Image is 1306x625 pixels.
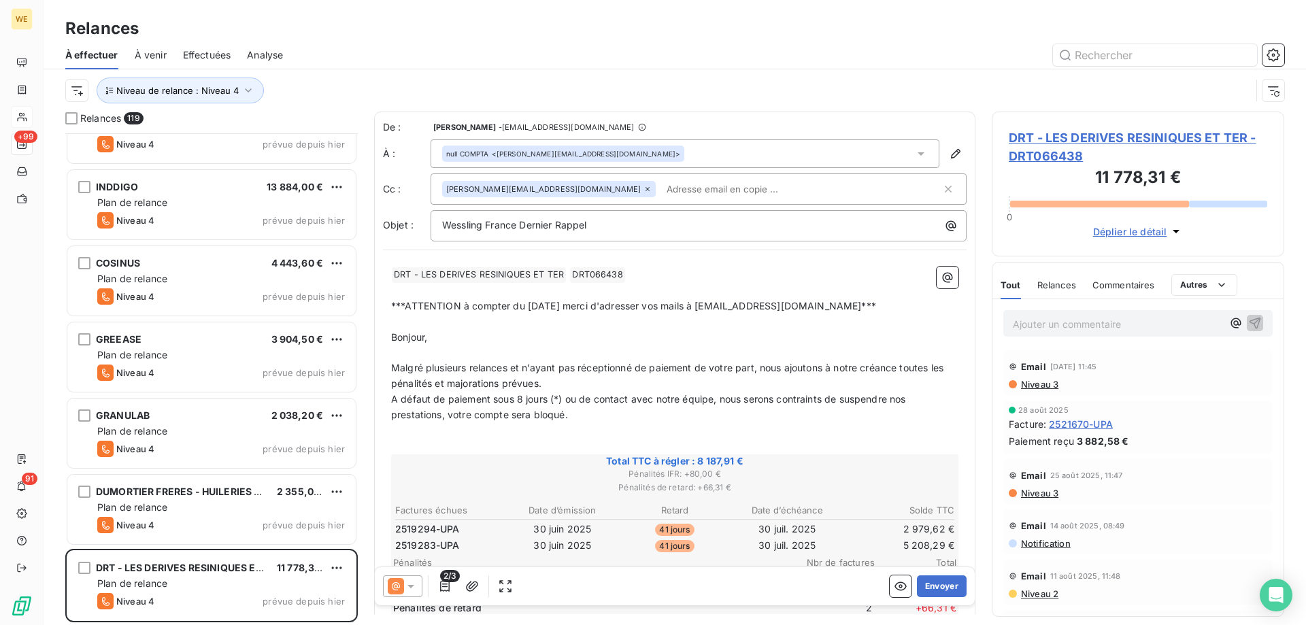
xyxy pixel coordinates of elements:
[263,215,345,226] span: prévue depuis hier
[97,197,167,208] span: Plan de relance
[65,48,118,62] span: À effectuer
[655,540,694,552] span: 41 jours
[661,179,818,199] input: Adresse email en copie ...
[507,503,618,518] th: Date d’émission
[1050,471,1123,479] span: 25 août 2025, 11:47
[1050,522,1125,530] span: 14 août 2025, 08:49
[393,482,956,494] span: Pénalités de retard : + 66,31 €
[570,267,624,283] span: DRT066438
[116,520,154,530] span: Niveau 4
[383,120,431,134] span: De :
[263,520,345,530] span: prévue depuis hier
[1007,212,1012,222] span: 0
[793,557,875,568] span: Nbr de factures
[1021,361,1046,372] span: Email
[1089,224,1188,239] button: Déplier le détail
[116,85,239,96] span: Niveau de relance : Niveau 4
[395,522,460,536] span: 2519294-UPA
[446,185,641,193] span: [PERSON_NAME][EMAIL_ADDRESS][DOMAIN_NAME]
[917,575,967,597] button: Envoyer
[97,425,167,437] span: Plan de relance
[124,112,143,124] span: 119
[1092,280,1155,290] span: Commentaires
[1021,571,1046,581] span: Email
[1001,280,1021,290] span: Tout
[393,454,956,468] span: Total TTC à régler : 8 187,91 €
[1077,434,1129,448] span: 3 882,58 €
[1171,274,1237,296] button: Autres
[1093,224,1167,239] span: Déplier le détail
[97,78,264,103] button: Niveau de relance : Niveau 4
[395,503,505,518] th: Factures échues
[263,443,345,454] span: prévue depuis hier
[1018,406,1069,414] span: 28 août 2025
[1009,434,1074,448] span: Paiement reçu
[267,181,323,192] span: 13 884,00 €
[135,48,167,62] span: À venir
[22,473,37,485] span: 91
[263,291,345,302] span: prévue depuis hier
[116,596,154,607] span: Niveau 4
[116,291,154,302] span: Niveau 4
[65,133,358,625] div: grid
[97,349,167,360] span: Plan de relance
[732,503,843,518] th: Date d’échéance
[80,112,121,125] span: Relances
[1020,588,1058,599] span: Niveau 2
[116,215,154,226] span: Niveau 4
[97,577,167,589] span: Plan de relance
[446,149,489,158] span: null COMPTA
[116,367,154,378] span: Niveau 4
[96,409,150,421] span: GRANULAB
[875,557,956,568] span: Total
[433,123,496,131] span: [PERSON_NAME]
[96,486,287,497] span: DUMORTIER FRERES - HUILERIES & MAIS
[1009,417,1046,431] span: Facture :
[116,139,154,150] span: Niveau 4
[96,333,141,345] span: GREEASE
[844,538,955,553] td: 5 208,29 €
[96,257,140,269] span: COSINUS
[440,570,460,582] span: 2/3
[1050,572,1121,580] span: 11 août 2025, 11:48
[393,557,793,568] span: Pénalités
[732,522,843,537] td: 30 juil. 2025
[247,48,283,62] span: Analyse
[391,331,427,343] span: Bonjour,
[499,123,634,131] span: - [EMAIL_ADDRESS][DOMAIN_NAME]
[263,367,345,378] span: prévue depuis hier
[11,595,33,617] img: Logo LeanPay
[844,522,955,537] td: 2 979,62 €
[391,300,876,311] span: ***ATTENTION à compter du [DATE] merci d'adresser vos mails à [EMAIL_ADDRESS][DOMAIN_NAME]***
[1021,470,1046,481] span: Email
[271,333,324,345] span: 3 904,50 €
[1260,579,1292,611] div: Open Intercom Messenger
[277,562,328,573] span: 11 778,31 €
[183,48,231,62] span: Effectuées
[263,596,345,607] span: prévue depuis hier
[96,562,282,573] span: DRT - LES DERIVES RESINIQUES ET TER
[507,522,618,537] td: 30 juin 2025
[14,131,37,143] span: +99
[844,503,955,518] th: Solde TTC
[65,16,139,41] h3: Relances
[1009,129,1267,165] span: DRT - LES DERIVES RESINIQUES ET TER - DRT066438
[1009,165,1267,192] h3: 11 778,31 €
[1049,417,1113,431] span: 2521670-UPA
[732,538,843,553] td: 30 juil. 2025
[97,273,167,284] span: Plan de relance
[395,539,460,552] span: 2519283-UPA
[1021,520,1046,531] span: Email
[391,393,909,420] span: A défaut de paiement sous 8 jours (*) ou de contact avec notre équipe, nous serons contraints de ...
[11,8,33,30] div: WE
[393,468,956,480] span: Pénalités IFR : + 80,00 €
[391,362,946,389] span: Malgré plusieurs relances et n’ayant pas réceptionné de paiement de votre part, nous ajoutons à n...
[392,267,566,283] span: DRT - LES DERIVES RESINIQUES ET TER
[1020,538,1071,549] span: Notification
[619,503,730,518] th: Retard
[446,149,680,158] div: <[PERSON_NAME][EMAIL_ADDRESS][DOMAIN_NAME]>
[271,409,324,421] span: 2 038,20 €
[442,219,587,231] span: Wessling France Dernier Rappel
[1050,362,1097,371] span: [DATE] 11:45
[96,181,138,192] span: INDDIGO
